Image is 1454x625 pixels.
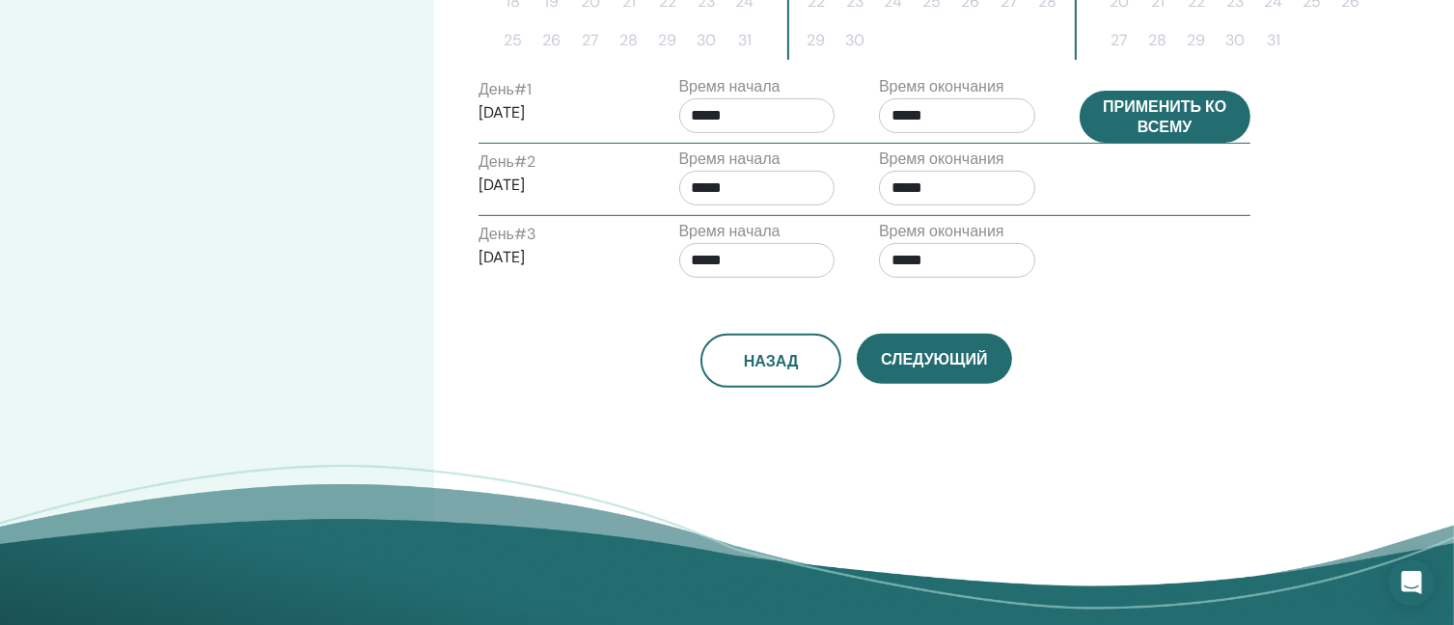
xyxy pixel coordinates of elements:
[679,75,781,98] label: Время начала
[479,150,535,174] label: День # 2
[1100,21,1139,60] button: 27
[494,21,533,60] button: 25
[744,351,799,371] span: Назад
[700,334,841,388] button: Назад
[533,21,571,60] button: 26
[479,101,635,124] p: [DATE]
[797,21,836,60] button: 29
[648,21,687,60] button: 29
[571,21,610,60] button: 27
[1139,21,1177,60] button: 28
[1216,21,1254,60] button: 30
[479,246,635,269] p: [DATE]
[679,148,781,171] label: Время начала
[679,220,781,243] label: Время начала
[479,78,532,101] label: День # 1
[726,21,764,60] button: 31
[879,75,1004,98] label: Время окончания
[879,220,1004,243] label: Время окончания
[1080,91,1251,143] button: Применить ко всему
[1254,21,1293,60] button: 31
[879,148,1004,171] label: Время окончания
[687,21,726,60] button: 30
[881,349,987,369] span: Следующий
[479,174,635,197] p: [DATE]
[836,21,874,60] button: 30
[610,21,648,60] button: 28
[1388,559,1435,606] div: Open Intercom Messenger
[857,334,1011,384] button: Следующий
[1177,21,1216,60] button: 29
[479,223,535,246] label: День # 3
